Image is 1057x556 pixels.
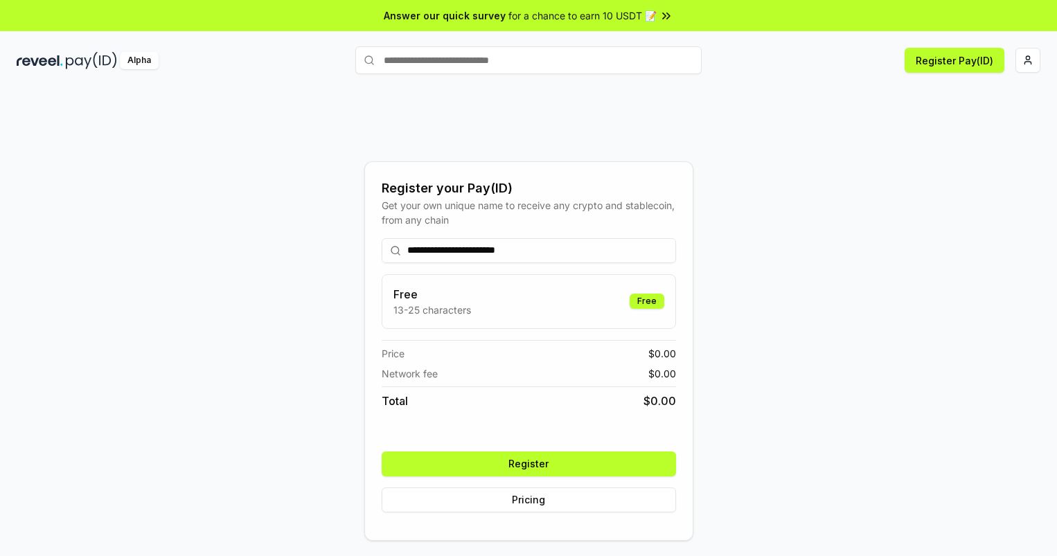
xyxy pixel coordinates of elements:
[382,393,408,409] span: Total
[382,346,405,361] span: Price
[384,8,506,23] span: Answer our quick survey
[382,451,676,476] button: Register
[648,346,676,361] span: $ 0.00
[648,366,676,381] span: $ 0.00
[905,48,1004,73] button: Register Pay(ID)
[643,393,676,409] span: $ 0.00
[382,366,438,381] span: Network fee
[66,52,117,69] img: pay_id
[393,303,471,317] p: 13-25 characters
[382,198,676,227] div: Get your own unique name to receive any crypto and stablecoin, from any chain
[17,52,63,69] img: reveel_dark
[382,487,676,512] button: Pricing
[120,52,159,69] div: Alpha
[382,179,676,198] div: Register your Pay(ID)
[508,8,657,23] span: for a chance to earn 10 USDT 📝
[630,294,664,309] div: Free
[393,286,471,303] h3: Free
